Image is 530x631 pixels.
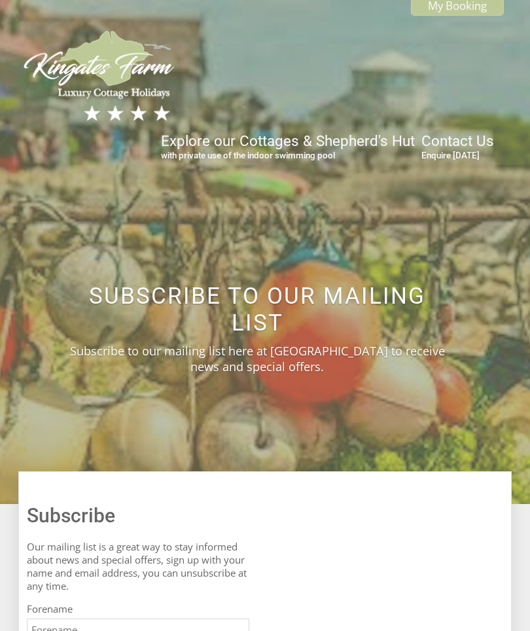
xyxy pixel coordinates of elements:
[421,132,494,160] a: Contact UsEnquire [DATE]
[27,504,249,527] h1: Subscribe
[27,540,249,592] p: Our mailing list is a great way to stay informed about news and special offers, sign up with your...
[421,151,494,160] small: Enquire [DATE]
[66,283,448,336] h2: Subscribe to our Mailing List
[66,343,448,374] p: Subscribe to our mailing list here at [GEOGRAPHIC_DATA] to receive news and special offers.
[27,602,249,615] label: Forename
[161,151,415,160] small: with private use of the indoor swimming pool
[161,132,415,160] a: Explore our Cottages & Shepherd's Hutwith private use of the indoor swimming pool
[18,27,182,124] img: Kingates Farm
